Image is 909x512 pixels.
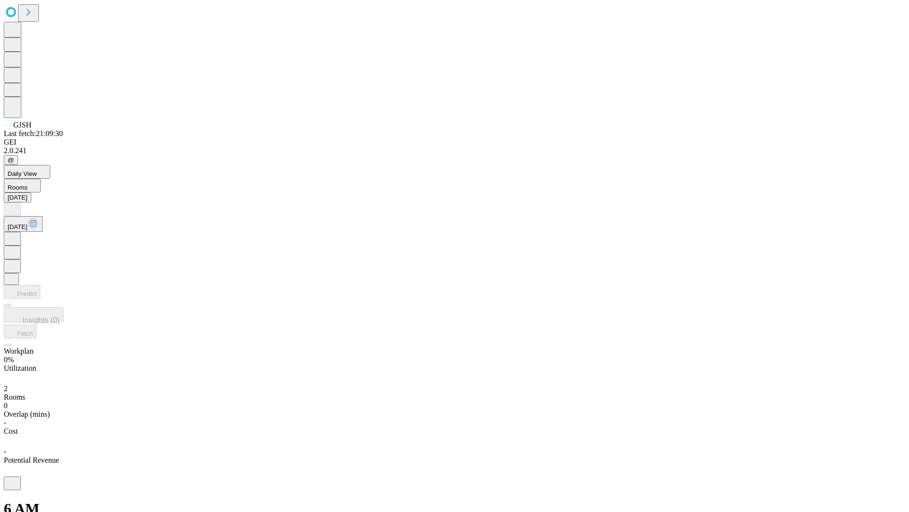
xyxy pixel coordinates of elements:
span: [DATE] [8,223,27,230]
button: Predict [4,285,40,299]
button: @ [4,155,18,165]
span: - [4,419,6,427]
span: @ [8,156,14,164]
button: [DATE] [4,192,31,202]
div: 2.0.241 [4,146,905,155]
span: - [4,448,6,456]
span: Utilization [4,364,36,372]
span: Rooms [4,393,25,401]
button: Rooms [4,179,41,192]
button: Fetch [4,325,36,338]
span: Workplan [4,347,34,355]
span: Insights (0) [22,316,60,324]
div: GEI [4,138,905,146]
span: Potential Revenue [4,456,59,464]
span: 2 [4,384,8,393]
span: Daily View [8,170,37,177]
button: [DATE] [4,216,43,232]
span: Rooms [8,184,27,191]
span: Last fetch: 21:09:30 [4,129,63,137]
span: 0 [4,402,8,410]
span: Cost [4,427,18,435]
span: 0% [4,356,14,364]
button: Daily View [4,165,50,179]
button: Insights (0) [4,307,63,322]
span: Overlap (mins) [4,410,50,418]
span: GJSH [13,121,31,129]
